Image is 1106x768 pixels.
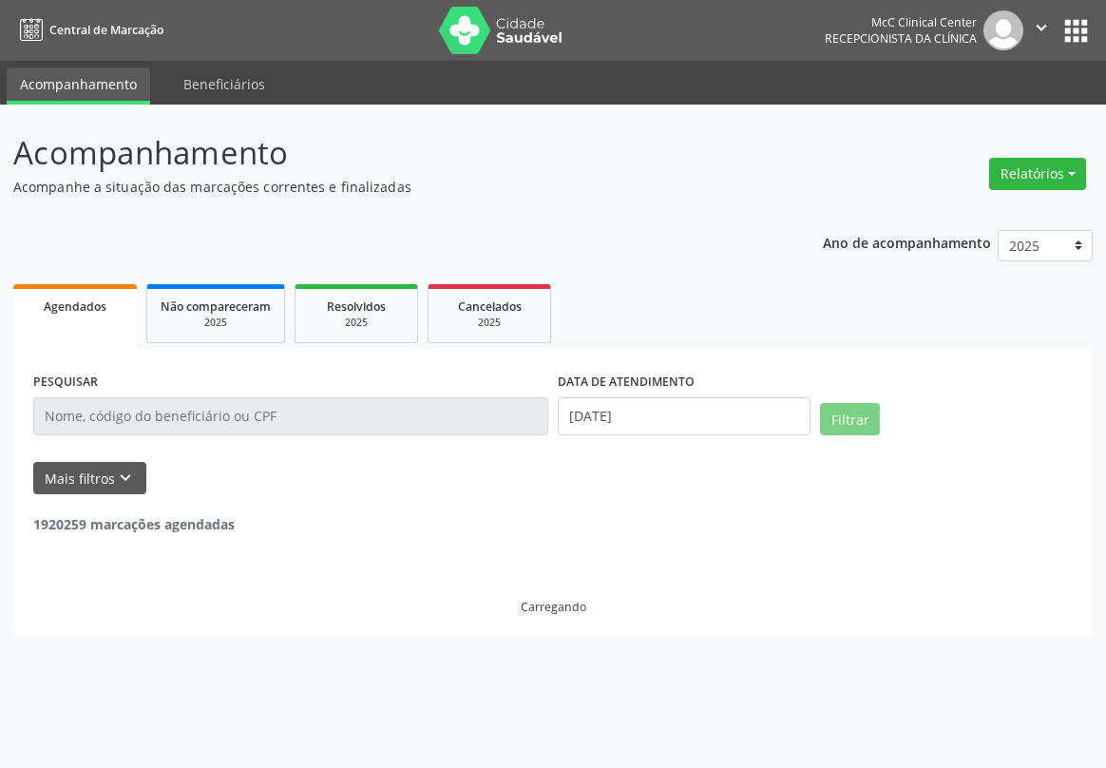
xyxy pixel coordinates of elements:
a: Central de Marcação [13,14,163,46]
button: Relatórios [989,158,1086,190]
label: PESQUISAR [33,368,98,397]
p: Acompanhe a situação das marcações correntes e finalizadas [13,177,769,197]
div: McC Clinical Center [825,14,977,30]
div: 2025 [309,316,404,330]
input: Selecione um intervalo [558,397,810,435]
p: Ano de acompanhamento [823,230,991,254]
p: Acompanhamento [13,129,769,177]
button: apps [1059,14,1093,48]
label: DATA DE ATENDIMENTO [558,368,695,397]
span: Resolvidos [327,298,386,315]
img: img [983,10,1023,50]
div: 2025 [161,316,271,330]
span: Central de Marcação [49,22,163,38]
a: Beneficiários [170,67,278,101]
i:  [1031,17,1052,38]
i: keyboard_arrow_down [115,468,136,489]
button:  [1023,10,1059,50]
button: Mais filtroskeyboard_arrow_down [33,462,146,495]
span: Agendados [44,298,106,315]
input: Nome, código do beneficiário ou CPF [33,397,548,435]
span: Cancelados [458,298,522,315]
a: Acompanhamento [7,67,150,105]
div: 2025 [442,316,537,330]
strong: 1920259 marcações agendadas [33,515,235,533]
span: Não compareceram [161,298,271,315]
div: Carregando [521,599,586,615]
span: Recepcionista da clínica [825,30,977,47]
button: Filtrar [820,403,880,435]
